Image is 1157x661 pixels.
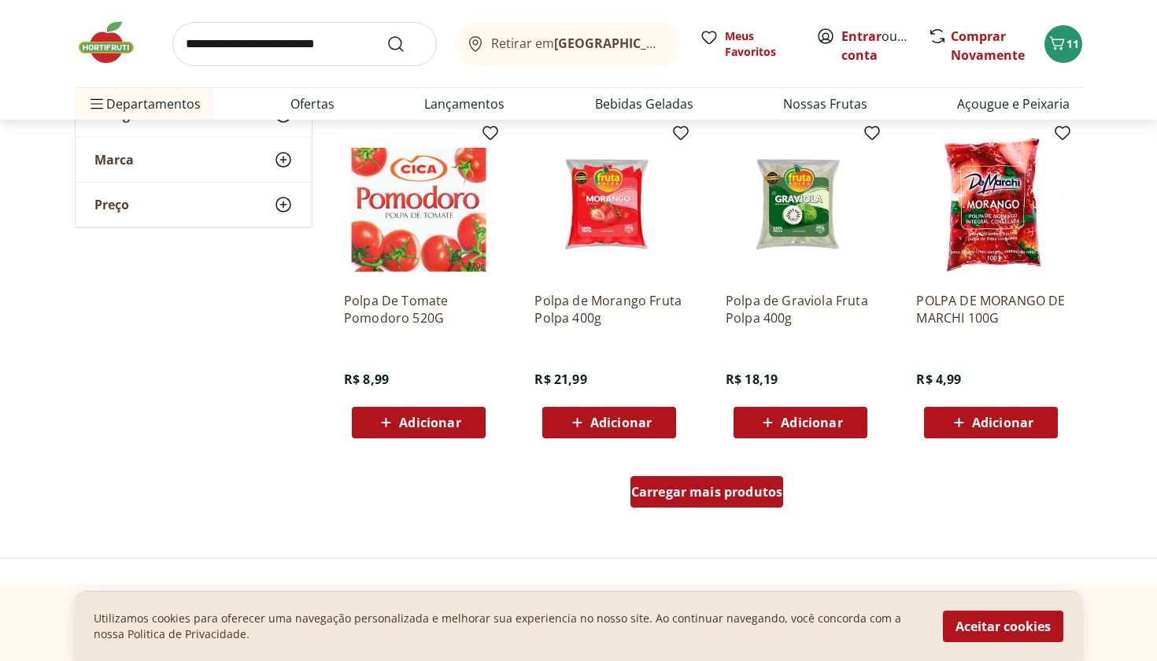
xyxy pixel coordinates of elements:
span: Preço [94,197,129,212]
span: Departamentos [87,85,201,123]
a: Criar conta [841,28,928,64]
b: [GEOGRAPHIC_DATA]/[GEOGRAPHIC_DATA] [554,35,819,52]
img: POLPA DE MORANGO DE MARCHI 100G [916,130,1066,279]
span: Retirar em [491,36,665,50]
button: Retirar em[GEOGRAPHIC_DATA]/[GEOGRAPHIC_DATA] [456,22,681,66]
span: ou [841,27,911,65]
button: Adicionar [542,407,676,438]
span: R$ 21,99 [534,371,586,388]
a: Carregar mais produtos [630,476,784,514]
span: R$ 4,99 [916,371,961,388]
span: Adicionar [781,416,842,429]
p: Utilizamos cookies para oferecer uma navegação personalizada e melhorar sua experiencia no nosso ... [94,611,924,642]
span: Adicionar [590,416,652,429]
img: Hortifruti [75,19,153,66]
button: Preço [76,183,312,227]
a: Polpa de Morango Fruta Polpa 400g [534,292,684,327]
a: Ofertas [290,94,335,113]
button: Carrinho [1044,25,1082,63]
a: Lançamentos [424,94,505,113]
a: Polpa de Graviola Fruta Polpa 400g [726,292,875,327]
span: Meus Favoritos [725,28,797,60]
span: Adicionar [399,416,460,429]
a: Polpa De Tomate Pomodoro 520G [344,292,493,327]
button: Menu [87,85,106,123]
a: Entrar [841,28,882,45]
span: R$ 8,99 [344,371,389,388]
button: Adicionar [352,407,486,438]
button: Marca [76,138,312,182]
span: Marca [94,152,134,168]
span: 11 [1066,36,1079,51]
span: Carregar mais produtos [631,486,783,498]
a: POLPA DE MORANGO DE MARCHI 100G [916,292,1066,327]
button: Submit Search [386,35,424,54]
img: Polpa de Morango Fruta Polpa 400g [534,130,684,279]
button: Aceitar cookies [943,611,1063,642]
a: Açougue e Peixaria [957,94,1070,113]
button: Adicionar [734,407,867,438]
input: search [172,22,437,66]
a: Meus Favoritos [700,28,797,60]
img: Polpa de Graviola Fruta Polpa 400g [726,130,875,279]
span: Adicionar [972,416,1033,429]
button: Adicionar [924,407,1058,438]
span: R$ 18,19 [726,371,778,388]
a: Bebidas Geladas [595,94,693,113]
a: Nossas Frutas [783,94,867,113]
a: Comprar Novamente [951,28,1025,64]
img: Polpa De Tomate Pomodoro 520G [344,130,493,279]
